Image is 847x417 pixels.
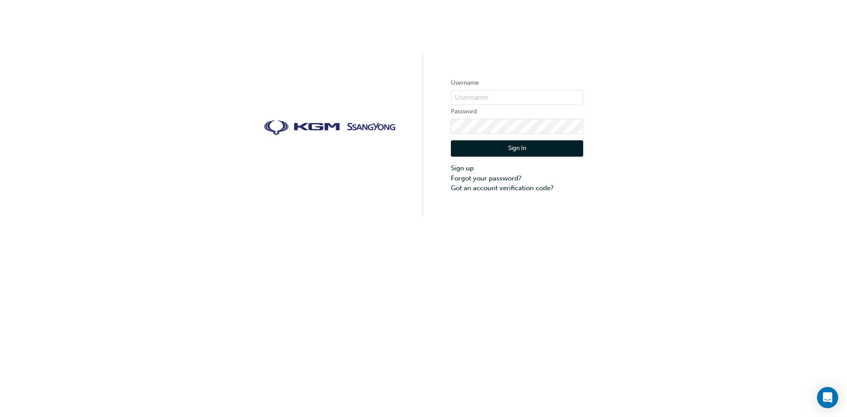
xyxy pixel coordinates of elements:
[451,173,583,184] a: Forgot your password?
[451,140,583,157] button: Sign In
[451,106,583,117] label: Password
[451,163,583,173] a: Sign up
[817,387,838,408] div: Open Intercom Messenger
[451,183,583,193] a: Got an account verification code?
[451,78,583,88] label: Username
[264,120,396,136] img: kgm
[451,90,583,105] input: Username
